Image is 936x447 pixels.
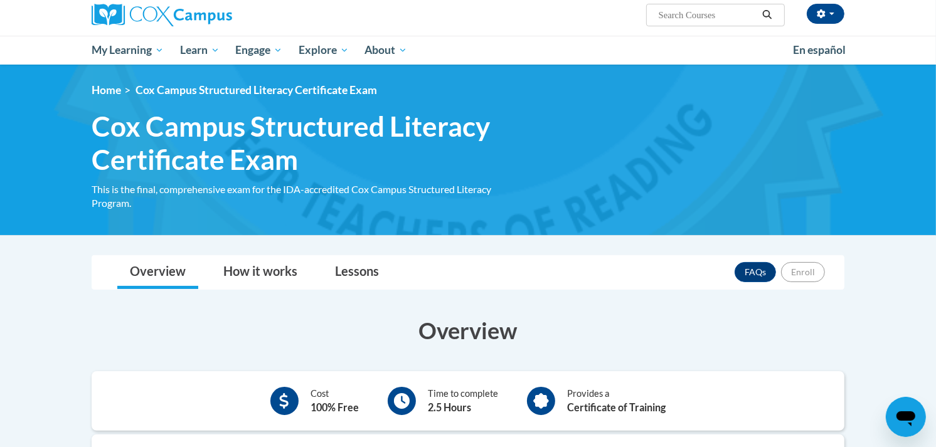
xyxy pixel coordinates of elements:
span: My Learning [92,43,164,58]
a: About [357,36,416,65]
a: My Learning [83,36,172,65]
a: FAQs [735,262,776,282]
b: 2.5 Hours [428,401,472,413]
a: En español [785,37,854,63]
b: Certificate of Training [568,401,666,413]
span: About [364,43,407,58]
input: Search Courses [657,8,758,23]
a: How it works [211,256,310,289]
span: Learn [180,43,220,58]
div: Cost [311,387,359,415]
h3: Overview [92,315,844,346]
b: 100% Free [311,401,359,413]
a: Engage [227,36,290,65]
a: Home [92,83,121,97]
a: Lessons [322,256,391,289]
span: En español [793,43,846,56]
span: Explore [299,43,349,58]
button: Enroll [781,262,825,282]
button: Account Settings [807,4,844,24]
div: This is the final, comprehensive exam for the IDA-accredited Cox Campus Structured Literacy Program. [92,182,524,210]
a: Explore [290,36,357,65]
a: Overview [117,256,198,289]
img: Cox Campus [92,4,232,26]
div: Time to complete [428,387,499,415]
div: Main menu [73,36,863,65]
div: Provides a [568,387,666,415]
span: Cox Campus Structured Literacy Certificate Exam [92,110,524,176]
span: Engage [235,43,282,58]
a: Learn [172,36,228,65]
iframe: Button to launch messaging window [886,397,926,437]
button: Search [758,8,777,23]
a: Cox Campus [92,4,330,26]
span: Cox Campus Structured Literacy Certificate Exam [136,83,377,97]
